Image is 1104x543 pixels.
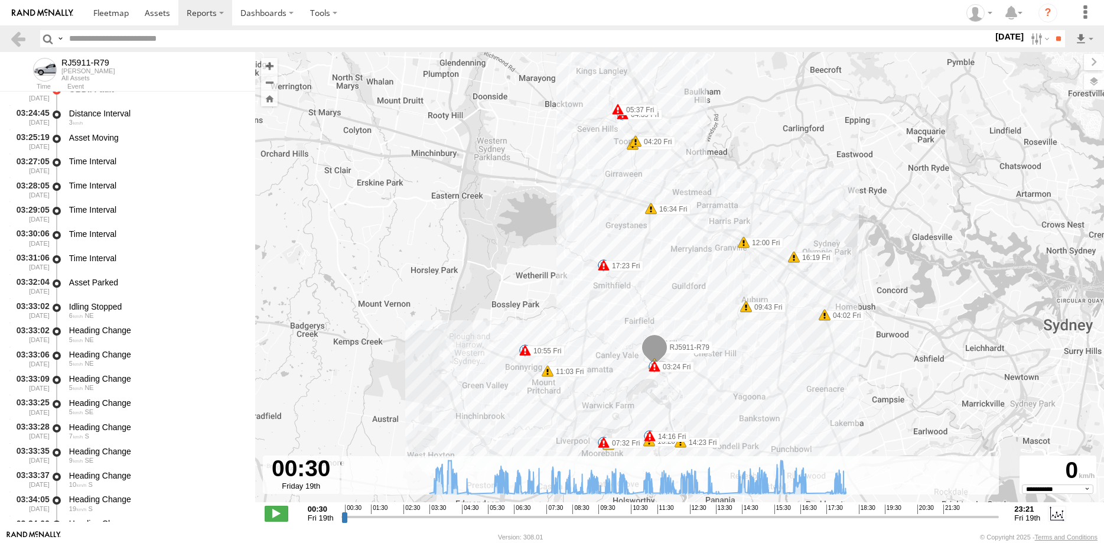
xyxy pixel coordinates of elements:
span: RJ5911-R79 [669,343,709,352]
div: Event [67,84,255,90]
span: 17:30 [826,505,843,514]
span: Heading: 49 [84,360,93,367]
div: Heading Change [69,470,244,481]
label: 09:43 Fri [746,302,786,313]
span: 3 [69,119,83,126]
div: Time Interval [69,180,244,191]
div: 03:33:09 [DATE] [9,372,51,394]
label: 11:03 Fri [548,366,587,377]
label: Export results as... [1074,30,1095,47]
span: 7 [69,433,83,440]
label: 16:34 Fri [651,204,691,214]
span: 15:30 [774,505,791,514]
span: 02:30 [403,505,420,514]
div: 03:24:05 [DATE] [9,82,51,104]
span: Fri 19th Sep 2025 [308,513,334,522]
div: Version: 308.01 [498,534,543,541]
span: 5 [69,408,83,415]
span: 07:30 [546,505,563,514]
div: Quang MAC [962,4,996,22]
div: Time Interval [69,253,244,264]
div: Idling Stopped [69,301,244,312]
span: 00:30 [345,505,362,514]
div: 03:33:25 [DATE] [9,396,51,418]
span: 09:30 [598,505,615,514]
span: Heading: 146 [84,408,93,415]
div: 0 [1021,457,1095,485]
div: © Copyright 2025 - [980,534,1098,541]
label: 07:32 Fri [604,438,643,448]
div: 03:33:02 [DATE] [9,300,51,321]
span: 19:30 [885,505,901,514]
div: Heading Change [69,325,244,336]
label: 04:20 Fri [636,136,675,147]
span: 11:30 [657,505,674,514]
strong: 00:30 [308,505,334,513]
div: 03:27:05 [DATE] [9,155,51,177]
label: Play/Stop [265,506,288,521]
div: 03:34:05 [DATE] [9,493,51,515]
span: 13:30 [716,505,732,514]
div: 03:32:04 [DATE] [9,275,51,297]
div: 03:33:02 [DATE] [9,324,51,346]
div: Distance Interval [69,108,244,119]
div: 03:29:05 [DATE] [9,203,51,225]
span: 10:30 [631,505,647,514]
span: Heading: 158 [89,481,93,488]
div: Heading Change [69,422,244,433]
div: 03:33:37 [DATE] [9,469,51,490]
span: 14:30 [742,505,758,514]
span: 12:30 [690,505,706,514]
span: 06:30 [514,505,530,514]
div: Time Interval [69,229,244,239]
a: Terms and Conditions [1035,534,1098,541]
span: 20:30 [917,505,934,514]
div: Heading Change [69,518,244,529]
span: 05:30 [488,505,504,514]
label: 10:55 Fri [525,346,565,356]
span: 5 [69,384,83,391]
span: 04:30 [462,505,478,514]
span: Heading: 61 [84,336,93,343]
div: Asset Parked [69,277,244,288]
span: Heading: 147 [84,457,93,464]
label: 14:23 Fri [680,437,720,448]
div: [PERSON_NAME] [61,67,115,74]
a: Visit our Website [6,531,61,543]
span: 03:30 [429,505,446,514]
span: Heading: 173 [89,505,93,512]
div: Time Interval [69,204,244,215]
div: Asset Moving [69,132,244,143]
span: Fri 19th Sep 2025 [1014,513,1040,522]
div: Heading Change [69,398,244,408]
div: Heading Change [69,446,244,457]
span: Heading: 159 [84,433,89,440]
a: Back to previous Page [9,30,27,47]
span: 08:30 [572,505,589,514]
span: 16:30 [800,505,817,514]
label: 12:00 Fri [744,238,783,248]
span: Heading: 33 [84,384,93,391]
div: Time [9,84,51,90]
div: 03:24:45 [DATE] [9,106,51,128]
div: 03:33:28 [DATE] [9,420,51,442]
label: 14:16 Fri [650,431,689,442]
span: 19 [69,505,87,512]
span: 6 [69,312,83,319]
span: Heading: 61 [84,312,93,319]
div: Time Interval [69,156,244,167]
label: 04:02 Fri [825,310,864,321]
span: 9 [69,457,83,464]
label: 04:39 Fri [623,109,662,120]
label: 17:23 Fri [604,261,643,271]
label: 13:20 Fri [649,436,689,447]
div: 03:33:35 [DATE] [9,444,51,466]
div: 5 [603,438,614,450]
label: 03:24 Fri [654,362,694,372]
span: 18:30 [859,505,875,514]
div: 03:28:05 [DATE] [9,178,51,200]
img: rand-logo.svg [12,9,73,17]
div: 9 [649,358,660,370]
div: 03:33:06 [DATE] [9,348,51,370]
div: 03:34:06 [DATE] [9,517,51,539]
